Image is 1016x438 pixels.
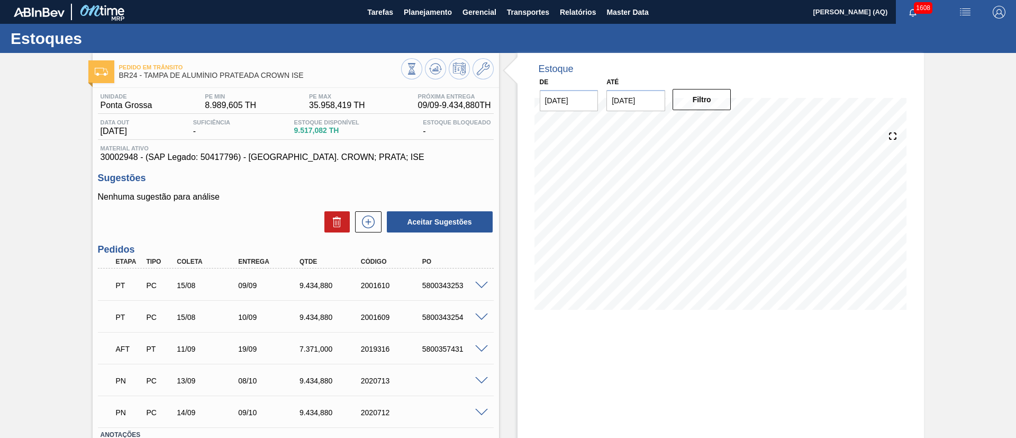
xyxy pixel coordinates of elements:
[143,313,175,321] div: Pedido de Compra
[358,258,427,265] div: Código
[116,377,142,385] p: PN
[101,153,491,162] span: 30002948 - (SAP Legado: 50417796) - [GEOGRAPHIC_DATA]. CROWN; PRATA; ISE
[116,281,142,290] p: PT
[387,211,493,233] button: Aceitar Sugestões
[174,258,243,265] div: Coleta
[420,345,488,353] div: 5800357431
[297,313,366,321] div: 9.434,880
[297,345,366,353] div: 7.371,000
[358,408,427,417] div: 2020712
[309,93,365,100] span: PE MAX
[98,192,494,202] p: Nenhuma sugestão para análise
[143,258,175,265] div: Tipo
[174,408,243,417] div: 14/09/2025
[235,281,304,290] div: 09/09/2025
[113,337,145,361] div: Aguardando Fornecimento
[606,6,648,19] span: Master Data
[297,258,366,265] div: Qtde
[297,408,366,417] div: 9.434,880
[101,93,152,100] span: Unidade
[473,58,494,79] button: Ir ao Master Data / Geral
[959,6,972,19] img: userActions
[418,101,491,110] span: 09/09 - 9.434,880 TH
[449,58,470,79] button: Programar Estoque
[418,93,491,100] span: Próxima Entrega
[896,5,930,20] button: Notificações
[143,408,175,417] div: Pedido de Compra
[309,101,365,110] span: 35.958,419 TH
[113,258,145,265] div: Etapa
[358,313,427,321] div: 2001609
[101,119,130,126] span: Data out
[358,281,427,290] div: 2001610
[205,101,256,110] span: 8.989,605 TH
[174,281,243,290] div: 15/08/2025
[462,6,496,19] span: Gerencial
[98,244,494,255] h3: Pedidos
[540,90,598,111] input: dd/mm/yyyy
[673,89,731,110] button: Filtro
[914,2,932,14] span: 1608
[119,71,401,79] span: BR24 - TAMPA DE ALUMÍNIO PRATEADA CROWN ISE
[113,369,145,392] div: Pedido em Negociação
[401,58,422,79] button: Visão Geral dos Estoques
[119,64,401,70] span: Pedido em Trânsito
[143,377,175,385] div: Pedido de Compra
[14,7,65,17] img: TNhmsLtSVTkK8tSr43FrP2fwEKptu5GPRR3wAAAABJRU5ErkJggg==
[11,32,198,44] h1: Estoques
[113,401,145,424] div: Pedido em Negociação
[193,119,230,126] span: Suficiência
[116,345,142,353] p: AFT
[143,281,175,290] div: Pedido de Compra
[116,313,142,321] p: PT
[606,78,619,86] label: Até
[205,93,256,100] span: PE MIN
[404,6,452,19] span: Planejamento
[101,145,491,151] span: Material ativo
[174,313,243,321] div: 15/08/2025
[174,345,243,353] div: 11/09/2025
[116,408,142,417] p: PN
[235,377,304,385] div: 08/10/2025
[420,313,488,321] div: 5800343254
[420,281,488,290] div: 5800343253
[190,119,233,136] div: -
[420,119,493,136] div: -
[143,345,175,353] div: Pedido de Transferência
[297,281,366,290] div: 9.434,880
[507,6,549,19] span: Transportes
[606,90,665,111] input: dd/mm/yyyy
[294,119,359,126] span: Estoque Disponível
[235,408,304,417] div: 09/10/2025
[382,210,494,234] div: Aceitar Sugestões
[297,377,366,385] div: 9.434,880
[235,313,304,321] div: 10/09/2025
[367,6,393,19] span: Tarefas
[358,377,427,385] div: 2020713
[358,345,427,353] div: 2019316
[174,377,243,385] div: 13/09/2025
[294,127,359,135] span: 9.517,082 TH
[235,345,304,353] div: 19/09/2025
[423,119,491,126] span: Estoque Bloqueado
[993,6,1005,19] img: Logout
[235,258,304,265] div: Entrega
[101,101,152,110] span: Ponta Grossa
[98,173,494,184] h3: Sugestões
[113,306,145,329] div: Pedido em Trânsito
[540,78,549,86] label: De
[425,58,446,79] button: Atualizar Gráfico
[420,258,488,265] div: PO
[95,68,108,76] img: Ícone
[539,64,574,75] div: Estoque
[319,211,350,233] div: Excluir Sugestões
[350,211,382,233] div: Nova sugestão
[113,274,145,297] div: Pedido em Trânsito
[101,127,130,136] span: [DATE]
[560,6,596,19] span: Relatórios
